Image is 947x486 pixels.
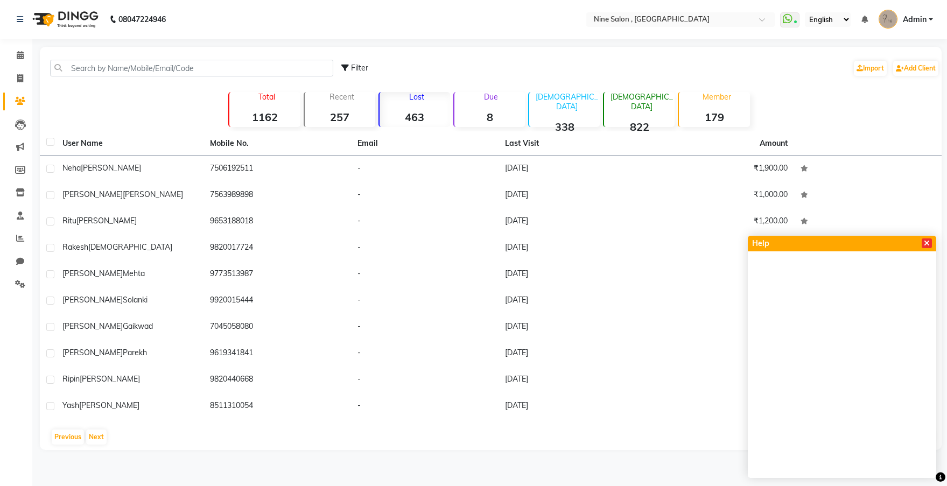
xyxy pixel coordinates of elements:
td: ₹800.00 [647,367,794,393]
span: Yash [62,400,79,410]
span: Filter [351,63,368,73]
img: Admin [879,10,897,29]
span: [PERSON_NAME] [62,189,123,199]
td: 9820440668 [204,367,351,393]
a: Import [854,61,887,76]
span: Help [752,238,769,249]
td: ₹4,000.00 [647,314,794,341]
td: - [351,156,499,182]
span: Solanki [123,295,148,305]
td: ₹2,500.00 [647,341,794,367]
span: [PERSON_NAME] [62,269,123,278]
td: - [351,288,499,314]
td: [DATE] [499,314,646,341]
td: 9653188018 [204,209,351,235]
td: 7045058080 [204,314,351,341]
p: Total [234,92,300,102]
td: 7563989898 [204,182,351,209]
td: [DATE] [499,156,646,182]
b: 08047224946 [118,4,166,34]
td: - [351,393,499,420]
td: ₹1,000.00 [647,182,794,209]
input: Search by Name/Mobile/Email/Code [50,60,333,76]
td: [DATE] [499,367,646,393]
td: ₹500.00 [647,393,794,420]
span: [PERSON_NAME] [81,163,141,173]
td: 9920015444 [204,288,351,314]
td: ₹3,650.00 [647,288,794,314]
p: Recent [309,92,375,102]
strong: 179 [679,110,749,124]
span: Parekh [123,348,147,357]
span: Rakesh [62,242,88,252]
strong: 463 [380,110,450,124]
strong: 257 [305,110,375,124]
span: Ripin [62,374,80,384]
span: [PERSON_NAME] [123,189,183,199]
p: [DEMOGRAPHIC_DATA] [534,92,600,111]
p: Member [683,92,749,102]
span: Ritu [62,216,76,226]
td: - [351,367,499,393]
td: 7506192511 [204,156,351,182]
td: - [351,182,499,209]
img: logo [27,4,101,34]
span: [PERSON_NAME] [62,295,123,305]
td: - [351,209,499,235]
button: Next [86,429,107,445]
td: [DATE] [499,262,646,288]
span: mehta [123,269,145,278]
td: ₹1,200.00 [647,209,794,235]
button: Previous [52,429,84,445]
th: Amount [753,131,794,156]
strong: 338 [529,120,600,133]
td: 9820017724 [204,235,351,262]
td: 8511310054 [204,393,351,420]
span: Neha [62,163,81,173]
td: - [351,262,499,288]
td: [DATE] [499,209,646,235]
p: [DEMOGRAPHIC_DATA] [608,92,675,111]
th: User Name [56,131,204,156]
span: [PERSON_NAME] [76,216,137,226]
td: ₹1,900.00 [647,156,794,182]
td: ₹400.00 [647,262,794,288]
p: Due [457,92,525,102]
td: [DATE] [499,182,646,209]
th: Last Visit [499,131,646,156]
td: [DATE] [499,341,646,367]
td: ₹1,590.00 [647,235,794,262]
td: [DATE] [499,235,646,262]
a: Add Client [893,61,938,76]
span: Admin [903,14,927,25]
td: - [351,314,499,341]
span: [PERSON_NAME] [80,374,140,384]
span: [PERSON_NAME] [62,321,123,331]
th: Email [351,131,499,156]
td: 9773513987 [204,262,351,288]
span: [PERSON_NAME] [79,400,139,410]
strong: 1162 [229,110,300,124]
td: 9619341841 [204,341,351,367]
td: - [351,235,499,262]
th: Mobile No. [204,131,351,156]
strong: 8 [454,110,525,124]
td: [DATE] [499,393,646,420]
strong: 822 [604,120,675,133]
p: Lost [384,92,450,102]
span: Gaikwad [123,321,153,331]
span: [PERSON_NAME] [62,348,123,357]
td: [DATE] [499,288,646,314]
span: [DEMOGRAPHIC_DATA] [88,242,172,252]
td: - [351,341,499,367]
